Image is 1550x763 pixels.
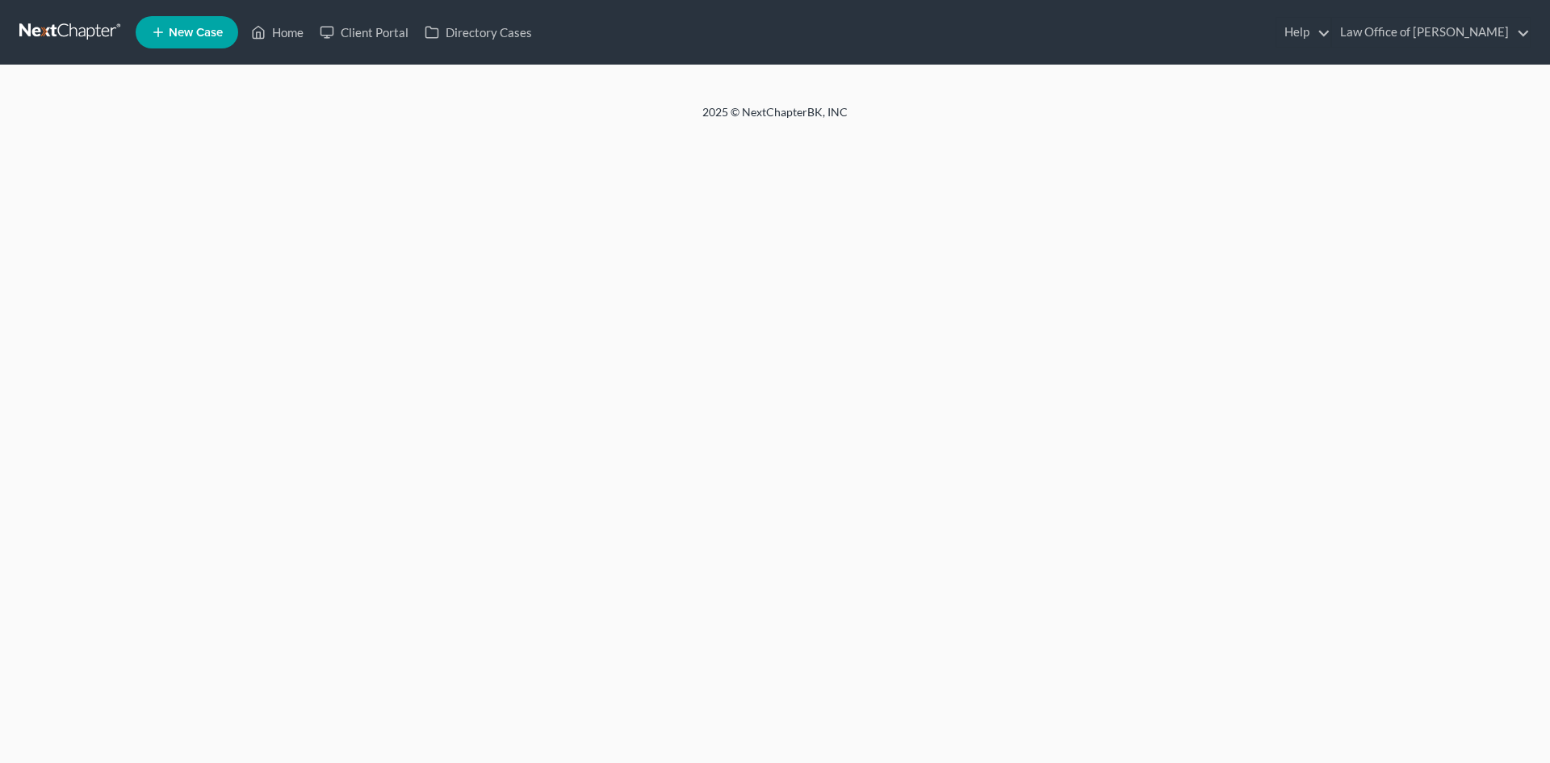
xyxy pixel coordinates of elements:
[312,18,417,47] a: Client Portal
[1332,18,1530,47] a: Law Office of [PERSON_NAME]
[417,18,540,47] a: Directory Cases
[315,104,1235,133] div: 2025 © NextChapterBK, INC
[136,16,238,48] new-legal-case-button: New Case
[1276,18,1330,47] a: Help
[243,18,312,47] a: Home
